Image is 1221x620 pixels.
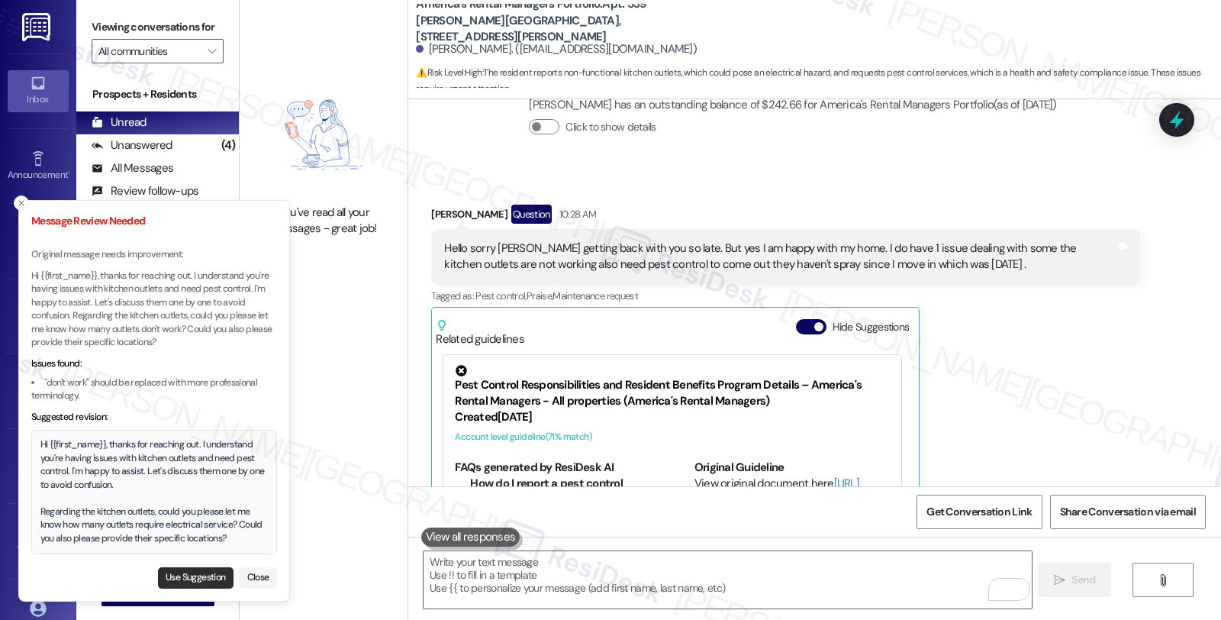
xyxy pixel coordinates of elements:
span: Pest control , [475,289,527,302]
div: [PERSON_NAME] has an outstanding balance of $242.66 for America's Rental Managers Portfolio (as o... [529,97,1056,113]
div: Suggested revision: [31,411,277,425]
div: Account level guideline ( 71 % match) [455,429,890,445]
input: All communities [98,39,199,63]
div: Question [511,205,552,224]
a: Templates • [8,521,69,562]
i:  [1157,574,1168,586]
img: empty-state [256,73,391,196]
div: View original document here [694,476,891,509]
label: Click to show details [565,119,656,135]
li: How do I report a pest control issue during the move-in period? [470,476,651,509]
i:  [208,45,216,57]
label: Hide Suggestions [833,319,910,335]
a: Inbox [8,70,69,111]
span: Share Conversation via email [1060,504,1196,520]
div: You've read all your messages - great job! [256,205,391,237]
div: Tagged as: [431,285,1139,307]
button: Share Conversation via email [1050,495,1206,529]
button: Send [1038,563,1112,597]
span: Praise , [527,289,553,302]
div: [PERSON_NAME] [431,205,1139,229]
div: Prospects + Residents [76,86,239,102]
p: Original message needs improvement: [31,248,277,262]
label: Viewing conversations for [92,15,224,39]
div: [PERSON_NAME]. ([EMAIL_ADDRESS][DOMAIN_NAME]) [416,41,697,57]
div: Created [DATE] [455,409,890,425]
textarea: To enrich screen reader interactions, please activate Accessibility in Grammarly extension settings [424,551,1031,609]
b: FAQs generated by ResiDesk AI [455,460,614,475]
div: 10:28 AM [556,206,597,222]
h3: Message Review Needed [31,213,277,229]
b: Original Guideline [694,460,784,475]
div: Pest Control Responsibilities and Resident Benefits Program Details – America's Rental Managers -... [455,365,890,410]
div: Unread [92,115,147,131]
div: Hello sorry [PERSON_NAME] getting back with you so late. But yes I am happy with my home. I do ha... [444,241,1115,273]
button: Close toast [14,195,29,211]
a: Leads [8,446,69,487]
img: ResiDesk Logo [22,13,53,41]
li: "don't work" should be replaced with more professional terminology. [31,376,277,403]
div: Unanswered [92,137,172,153]
span: Maintenance request [553,289,638,302]
button: Close [239,567,277,589]
span: Get Conversation Link [926,504,1032,520]
span: • [68,167,70,178]
span: : The resident reports non-functional kitchen outlets, which could pose an electrical hazard, and... [416,65,1221,98]
div: All Messages [92,160,173,176]
div: Review follow-ups [92,183,198,199]
p: Hi {{first_name}}, thanks for reaching out. I understand you're having issues with kitchen outlet... [31,270,277,350]
strong: ⚠️ Risk Level: High [416,66,482,79]
a: Insights • [8,295,69,337]
div: Related guidelines [436,319,524,347]
div: (4) [217,134,240,157]
button: Use Suggestion [158,567,234,589]
div: Hi {{first_name}}, thanks for reaching out. I understand you're having issues with kitchen outlet... [40,438,269,545]
a: Buildings [8,370,69,412]
a: Site Visit • [8,221,69,262]
i:  [1054,574,1065,586]
div: Issues found: [31,357,277,371]
span: Send [1071,572,1095,588]
button: Get Conversation Link [917,495,1042,529]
